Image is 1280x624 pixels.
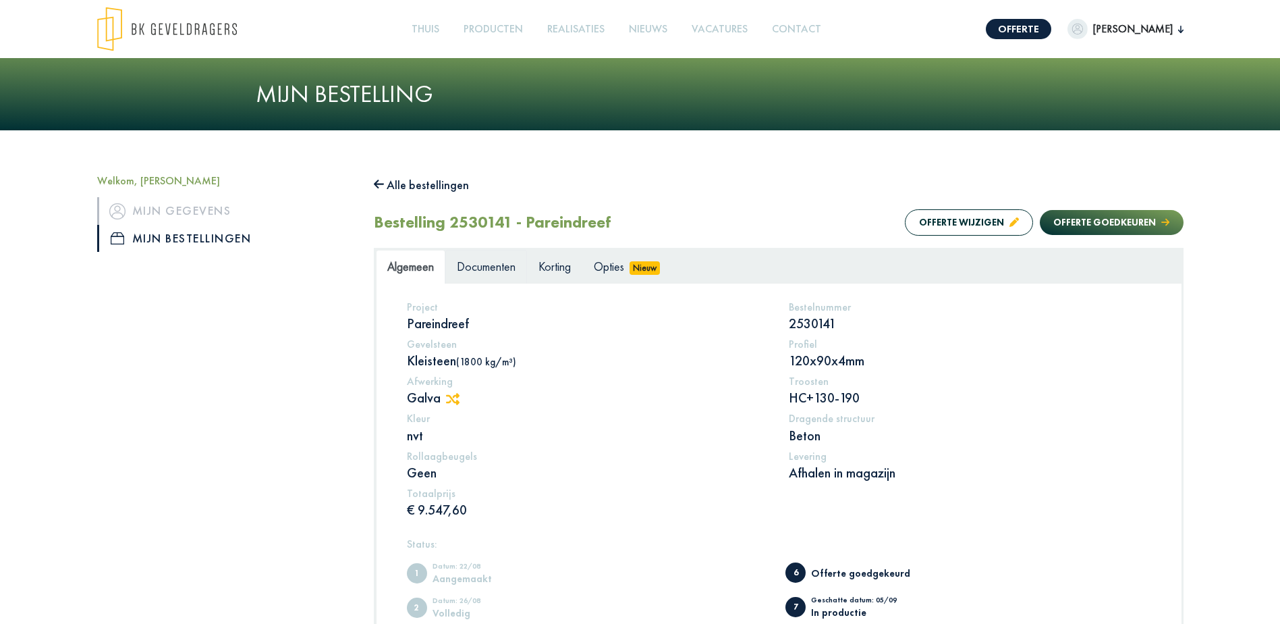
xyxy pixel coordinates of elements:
[387,259,434,274] span: Algemeen
[789,464,1151,482] p: Afhalen in magazijn
[1067,19,1184,39] button: [PERSON_NAME]
[433,573,544,583] div: Aangemaakt
[789,352,1151,369] p: 120x90x4mm
[456,355,516,368] span: (1800 kg/m³)
[789,315,1151,332] p: 2530141
[407,352,769,369] p: Kleisteen
[407,412,769,425] h5: Kleur
[374,174,470,196] button: Alle bestellingen
[1088,21,1178,37] span: [PERSON_NAME]
[811,568,922,578] div: Offerte goedgekeurd
[433,563,544,573] div: Datum: 22/08
[407,538,1151,550] h5: Status:
[433,608,544,618] div: Volledig
[407,427,769,444] p: nvt
[407,563,427,583] span: Aangemaakt
[387,177,469,192] font: Alle bestellingen
[919,216,1004,228] font: Offerte wijzigen
[407,598,427,618] span: Volledig
[905,209,1033,236] button: Offerte wijzigen
[407,389,441,407] font: Galva
[407,315,769,332] p: Pareindreef
[376,250,1181,283] ul: Tabs
[1040,210,1183,235] button: Offerte goedkeuren
[811,607,922,617] div: In productie
[406,14,445,45] a: Thuis
[542,14,610,45] a: Realisaties
[109,203,126,219] img: icon
[132,228,252,249] font: Mijn bestellingen
[789,412,1151,425] h5: Dragende structuur
[407,487,769,500] h5: Totaalprijs
[97,7,237,51] img: logo
[986,19,1051,39] a: Offerte
[789,375,1151,388] h5: Troosten
[538,259,571,274] span: Korting
[789,427,1151,444] p: Beton
[97,225,354,252] a: iconMijn bestellingen
[630,261,661,275] span: Nieuw
[623,14,673,45] a: Nieuws
[97,174,354,187] h5: Welkom, [PERSON_NAME]
[407,338,769,350] h5: Gevelsteen
[789,389,1151,407] p: HC+130-190
[594,259,624,274] span: Opties
[811,596,922,607] div: Geschatte datum: 05/09
[1067,19,1088,39] img: dummypic.png
[457,259,516,274] span: Documenten
[767,14,827,45] a: Contact
[789,338,1151,350] h5: Profiel
[433,597,544,608] div: Datum: 26/08
[256,80,1025,109] h1: Mijn bestelling
[132,200,231,222] font: Mijn gegevens
[407,464,769,482] p: Geen
[407,450,769,463] h5: Rollaagbeugels
[789,301,1151,313] h5: Bestelnummer
[97,197,354,224] a: iconMijn gegevens
[407,301,769,313] h5: Project
[789,450,1151,463] h5: Levering
[785,597,806,617] span: In productie
[407,501,769,519] p: € 9.547,60
[1053,216,1156,228] font: Offerte goedkeuren
[785,563,806,583] span: Offerte goedgekeurd
[407,375,769,388] h5: Afwerking
[464,22,523,36] font: Producten
[686,14,753,45] a: Vacatures
[111,232,124,244] img: icon
[374,213,611,232] h2: Bestelling 2530141 - Pareindreef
